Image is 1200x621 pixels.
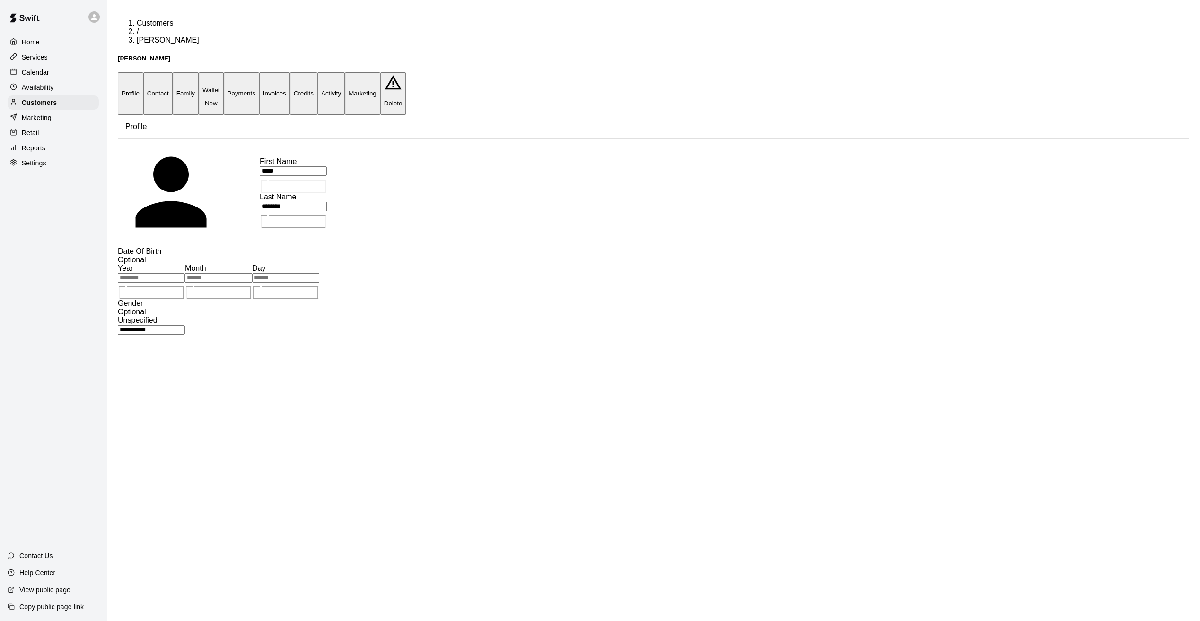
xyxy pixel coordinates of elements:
h5: [PERSON_NAME] [118,55,1189,62]
p: Delete [384,100,403,107]
a: Home [8,35,99,49]
span: Optional [118,256,146,264]
span: Day [252,264,265,272]
a: Customers [137,19,173,27]
button: Payments [224,72,259,114]
span: Optional [118,308,146,316]
p: Marketing [22,113,52,122]
a: Settings [8,156,99,170]
a: Customers [8,95,99,110]
span: Gender [118,299,143,307]
p: Calendar [22,68,49,77]
p: Services [22,52,48,62]
span: Last Name [260,193,296,201]
button: Invoices [259,72,290,114]
button: Activity [317,72,345,114]
p: View public page [19,585,70,595]
span: First Name [260,157,297,165]
p: Wallet [202,86,220,94]
p: Contact Us [19,551,53,561]
p: Settings [22,158,46,168]
nav: breadcrumb [118,19,1189,44]
span: [PERSON_NAME] [137,36,199,44]
p: Home [22,37,40,47]
button: Credits [290,72,317,114]
button: Contact [143,72,173,114]
p: Customers [22,98,57,107]
div: basic tabs example [118,72,1189,114]
div: Unspecified [118,316,1189,325]
a: Marketing [8,111,99,125]
p: Reports [22,143,45,153]
a: Retail [8,126,99,140]
button: Family [173,72,199,114]
span: New [205,100,218,107]
p: Help Center [19,568,55,578]
p: Availability [22,83,54,92]
p: Copy public page link [19,602,84,612]
button: Marketing [345,72,380,114]
button: Profile [118,72,143,114]
span: Date Of Birth [118,247,161,255]
a: Calendar [8,65,99,79]
p: Retail [22,128,39,138]
span: Profile [125,122,147,130]
span: Year [118,264,133,272]
a: Reports [8,141,99,155]
span: Month [185,264,206,272]
li: / [137,27,1189,36]
a: Services [8,50,99,64]
a: Availability [8,80,99,95]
